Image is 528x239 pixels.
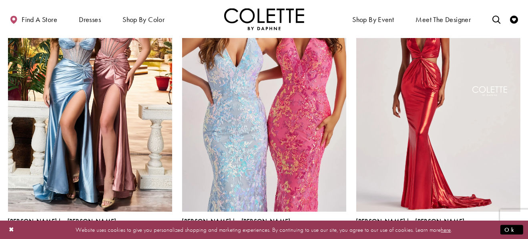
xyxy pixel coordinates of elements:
span: [PERSON_NAME] by [PERSON_NAME] [182,217,291,225]
span: [PERSON_NAME] by [PERSON_NAME] [8,217,116,225]
button: Submit Dialog [500,225,523,235]
span: Dresses [77,8,103,30]
div: Colette by Daphne Style No. CL8505 [356,218,465,235]
img: Colette by Daphne [224,8,304,30]
div: Colette by Daphne Style No. CL8560 [8,218,116,235]
span: [PERSON_NAME] by [PERSON_NAME] [356,217,465,225]
span: Dresses [79,16,101,24]
a: here [441,225,451,233]
span: Shop by color [122,16,165,24]
span: Shop By Event [350,8,396,30]
a: Find a store [8,8,59,30]
a: Check Wishlist [508,8,520,30]
p: Website uses cookies to give you personalized shopping and marketing experiences. By continuing t... [58,224,470,235]
a: Toggle search [490,8,502,30]
a: Meet the designer [414,8,473,30]
a: Visit Home Page [224,8,304,30]
span: Find a store [22,16,57,24]
button: Close Dialog [5,223,18,237]
span: Shop By Event [352,16,394,24]
span: Meet the designer [416,16,471,24]
span: Shop by color [120,8,167,30]
div: Colette by Daphne Style No. CL8495 [182,218,291,235]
